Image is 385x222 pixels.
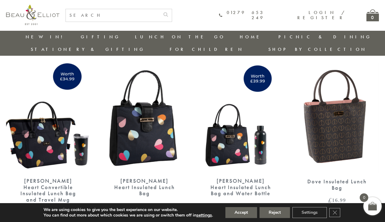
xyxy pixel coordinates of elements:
a: New in! [26,34,66,40]
a: Stationery & Gifting [31,46,145,52]
bdi: 34.99 [232,202,250,209]
a: Picnic & Dining [278,34,372,40]
img: Emily Heart Insulated Lunch Bag [102,63,186,172]
span: £ [232,202,236,209]
a: Home [240,34,264,40]
a: Emily Heart Convertible Lunch Bag and Travel Mug [PERSON_NAME] Heart Convertible Insulated Lunch ... [6,63,90,215]
p: You can find out more about which cookies we are using or switch them off in . [44,213,213,218]
div: Dove Insulated Lunch Bag [306,178,368,191]
img: Emily Heart Insulated Lunch Bag and Water Bottle [199,63,283,172]
a: For Children [170,46,244,52]
button: Settings [292,207,327,218]
div: [PERSON_NAME] Heart Insulated Lunch Bag and Water Bottle [209,178,272,197]
a: Dove Insulated Lunch Bag Dove Insulated Lunch Bag £16.99 [295,63,379,203]
p: We are using cookies to give you the best experience on our website. [44,207,213,213]
bdi: 16.99 [328,196,346,204]
a: 0 [366,9,379,21]
a: Emily Heart Insulated Lunch Bag and Water Bottle [PERSON_NAME] Heart Insulated Lunch Bag and Wate... [199,63,283,209]
button: Reject [260,207,290,218]
img: logo [6,5,59,25]
a: Shop by collection [268,46,367,52]
a: Gifting [81,34,120,40]
button: Accept [225,207,257,218]
div: [PERSON_NAME] Heart Convertible Insulated Lunch Bag and Travel Mug [17,178,79,203]
span: 0 [360,193,368,202]
span: £ [328,196,332,204]
button: Close GDPR Cookie Banner [329,208,340,217]
input: SEARCH [66,9,160,22]
img: Dove Insulated Lunch Bag [295,63,379,172]
a: Lunch On The Go [135,34,225,40]
bdi: 19.99 [136,202,154,209]
a: 01279 653 249 [219,10,264,21]
span: £ [136,202,140,209]
img: Emily Heart Convertible Lunch Bag and Travel Mug [6,63,90,172]
a: Emily Heart Insulated Lunch Bag [PERSON_NAME] Heart Insulated Lunch Bag £19.99 [102,63,186,209]
button: settings [196,213,212,218]
a: Login / Register [297,9,345,21]
div: [PERSON_NAME] Heart Insulated Lunch Bag [113,178,176,197]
